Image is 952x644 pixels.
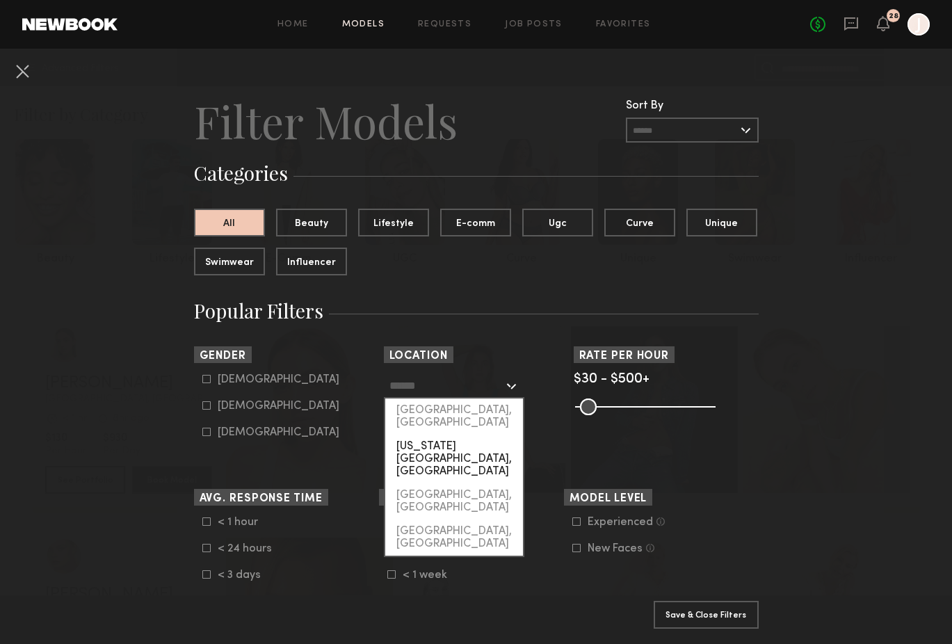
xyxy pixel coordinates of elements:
div: < 3 days [218,571,272,579]
span: Model Level [570,494,647,504]
div: [GEOGRAPHIC_DATA], [GEOGRAPHIC_DATA] [385,520,523,556]
button: All [194,209,265,236]
div: [DEMOGRAPHIC_DATA] [218,402,339,410]
a: Favorites [596,20,651,29]
button: Save & Close Filters [654,601,759,629]
button: Influencer [276,248,347,275]
a: Requests [418,20,471,29]
button: Ugc [522,209,593,236]
div: 28 [889,13,898,20]
span: Rate per Hour [579,351,670,362]
button: Unique [686,209,757,236]
div: < 1 hour [218,518,272,526]
div: < 1 week [403,571,457,579]
div: New Faces [588,545,643,553]
common-close-button: Cancel [11,60,33,85]
h3: Popular Filters [194,298,759,324]
span: Gender [200,351,246,362]
a: Models [342,20,385,29]
a: Job Posts [505,20,563,29]
div: < 24 hours [218,545,272,553]
button: Beauty [276,209,347,236]
div: [US_STATE][GEOGRAPHIC_DATA], [GEOGRAPHIC_DATA] [385,435,523,483]
div: [GEOGRAPHIC_DATA], [GEOGRAPHIC_DATA] [385,483,523,520]
div: [GEOGRAPHIC_DATA], [GEOGRAPHIC_DATA] [385,399,523,435]
div: [DEMOGRAPHIC_DATA] [218,428,339,437]
button: Curve [604,209,675,236]
button: E-comm [440,209,511,236]
div: Experienced [588,518,653,526]
button: Cancel [11,60,33,82]
span: $30 - $500+ [574,373,650,386]
a: Home [277,20,309,29]
button: Lifestyle [358,209,429,236]
span: Avg. Response Time [200,494,323,504]
span: Location [389,351,448,362]
a: J [907,13,930,35]
button: Swimwear [194,248,265,275]
div: [DEMOGRAPHIC_DATA] [218,376,339,384]
h2: Filter Models [194,93,458,149]
div: Sort By [626,100,759,112]
h3: Categories [194,160,759,186]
